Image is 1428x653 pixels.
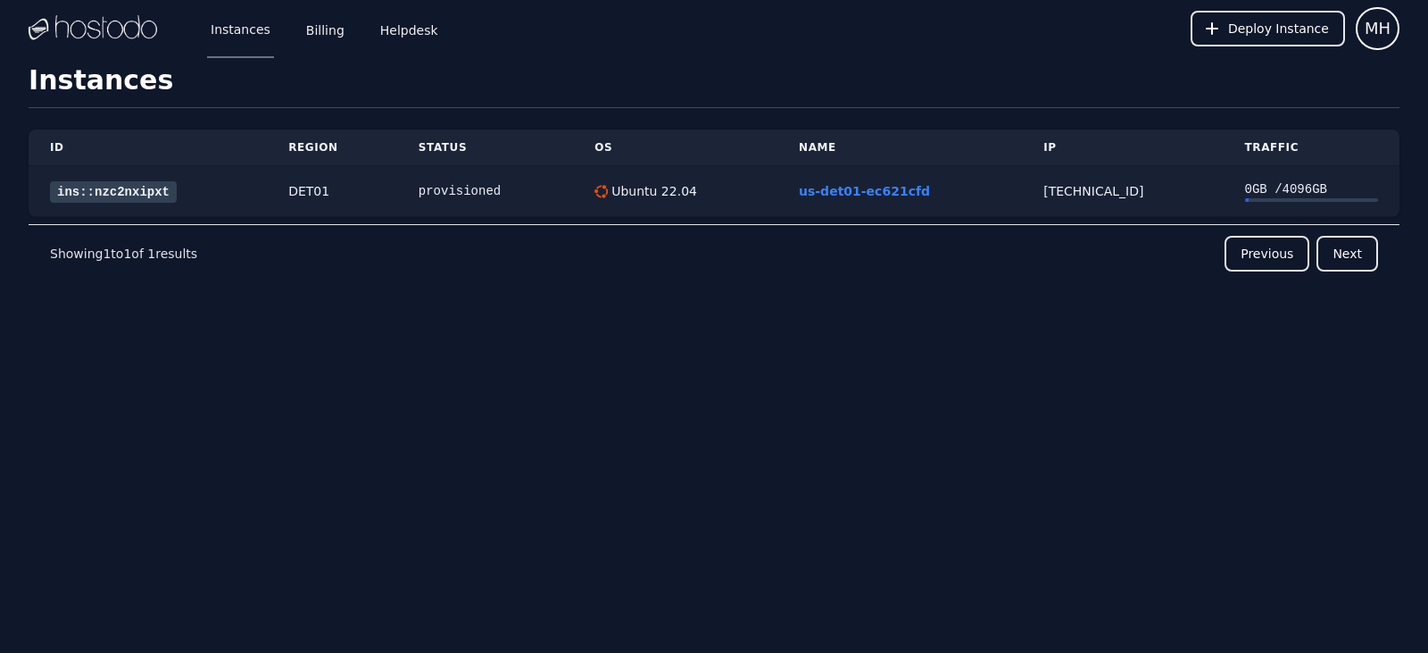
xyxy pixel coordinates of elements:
[1228,20,1329,38] span: Deploy Instance
[29,15,157,42] img: Logo
[608,182,697,200] div: Ubuntu 22.04
[1191,11,1345,46] button: Deploy Instance
[799,184,930,198] a: us-det01-ec621cfd
[29,64,1399,108] h1: Instances
[103,247,111,261] span: 1
[29,130,267,166] th: ID
[29,224,1399,282] nav: Pagination
[1224,130,1399,166] th: Traffic
[147,247,155,261] span: 1
[123,247,131,261] span: 1
[1245,180,1378,198] div: 0 GB / 4096 GB
[1043,182,1201,200] div: [TECHNICAL_ID]
[594,185,608,198] img: Ubuntu 22.04
[267,130,397,166] th: Region
[1225,236,1309,272] button: Previous
[573,130,777,166] th: OS
[1316,236,1378,272] button: Next
[777,130,1022,166] th: Name
[397,130,573,166] th: Status
[50,181,177,203] a: ins::nzc2nxipxt
[1022,130,1223,166] th: IP
[419,182,552,200] div: provisioned
[1356,7,1399,50] button: User menu
[50,245,197,263] p: Showing to of results
[1365,16,1391,41] span: MH
[288,182,376,200] div: DET01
